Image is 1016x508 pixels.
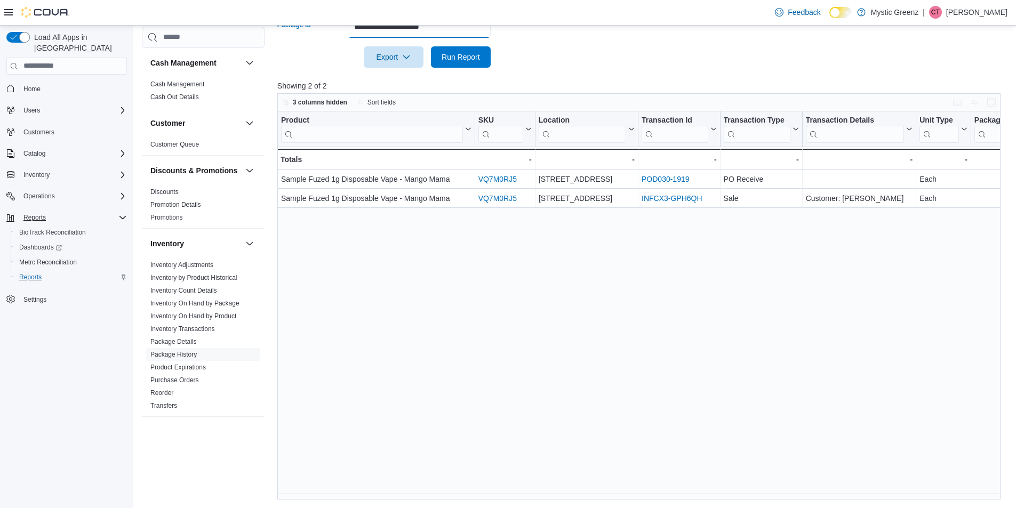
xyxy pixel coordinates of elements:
span: Settings [19,292,127,305]
div: Transaction Details [806,115,904,142]
span: Customers [23,128,54,136]
div: Discounts & Promotions [142,186,265,228]
span: Operations [23,192,55,200]
p: Mystic Greenz [871,6,918,19]
div: Product [281,115,463,125]
span: Reports [15,271,127,284]
div: Transaction Id URL [642,115,708,142]
a: Product Expirations [150,364,206,371]
div: Transaction Details [806,115,904,125]
button: Location [539,115,635,142]
button: Display options [968,96,981,109]
div: PO Receive [723,173,798,186]
button: Loyalty [243,425,256,438]
button: BioTrack Reconciliation [11,225,131,240]
button: Operations [2,189,131,204]
div: Product [281,115,463,142]
div: Transaction Id [642,115,708,125]
button: Reports [19,211,50,224]
button: Keyboard shortcuts [951,96,964,109]
span: Inventory Transactions [150,325,215,333]
div: SKU [478,115,523,125]
button: Users [19,104,44,117]
p: Showing 2 of 2 [277,80,1008,91]
button: Inventory [150,238,241,249]
a: Dashboards [11,240,131,255]
span: Settings [23,295,46,304]
a: Discounts [150,188,179,196]
a: Metrc Reconciliation [15,256,81,269]
h3: Cash Management [150,58,217,68]
div: - [478,153,531,166]
span: Dashboards [19,243,62,252]
button: Operations [19,190,59,203]
span: Home [23,85,41,93]
button: Unit Type [919,115,967,142]
div: SKU URL [478,115,523,142]
span: Metrc Reconciliation [15,256,127,269]
p: | [923,6,925,19]
button: Cash Management [150,58,241,68]
div: [STREET_ADDRESS] [539,192,635,205]
button: Enter fullscreen [985,96,998,109]
a: Package History [150,351,197,358]
span: BioTrack Reconciliation [19,228,86,237]
span: Inventory Adjustments [150,261,213,269]
span: Home [19,82,127,95]
span: Reports [23,213,46,222]
a: Home [19,83,45,95]
a: Customers [19,126,59,139]
span: CT [931,6,940,19]
a: Inventory by Product Historical [150,274,237,281]
span: Inventory Count Details [150,286,217,295]
a: Settings [19,293,51,306]
span: Load All Apps in [GEOGRAPHIC_DATA] [30,32,127,53]
button: Export [364,46,423,68]
span: Inventory On Hand by Package [150,299,239,308]
a: Purchase Orders [150,376,199,384]
div: - [806,153,913,166]
a: Cash Out Details [150,93,199,101]
button: Inventory [243,237,256,250]
div: Unit Type [919,115,959,142]
span: BioTrack Reconciliation [15,226,127,239]
button: Run Report [431,46,491,68]
button: Inventory [19,168,54,181]
div: Totals [281,153,471,166]
div: Customer: [PERSON_NAME] [806,192,913,205]
span: Package Details [150,337,197,346]
span: Package History [150,350,197,359]
button: SKU [478,115,531,142]
a: Promotions [150,214,183,221]
img: Cova [21,7,69,18]
div: - [642,153,717,166]
nav: Complex example [6,77,127,335]
a: Reports [15,271,46,284]
div: Sample Fuzed 1g Disposable Vape - Mango Mama [281,192,471,205]
button: Catalog [2,146,131,161]
button: Customers [2,124,131,140]
div: [STREET_ADDRESS] [539,173,635,186]
span: Operations [19,190,127,203]
a: Promotion Details [150,201,201,208]
a: Dashboards [15,241,66,254]
button: Product [281,115,471,142]
a: Transfers [150,402,177,409]
a: Cash Management [150,80,204,88]
span: Inventory [23,171,50,179]
div: Inventory [142,259,265,416]
a: BioTrack Reconciliation [15,226,90,239]
span: Reports [19,211,127,224]
div: - [919,153,967,166]
button: Discounts & Promotions [150,165,241,176]
a: Inventory Count Details [150,287,217,294]
div: Cash Management [142,78,265,108]
span: Inventory On Hand by Product [150,312,236,320]
button: Discounts & Promotions [243,164,256,177]
a: Reorder [150,389,173,397]
div: Location [539,115,626,125]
